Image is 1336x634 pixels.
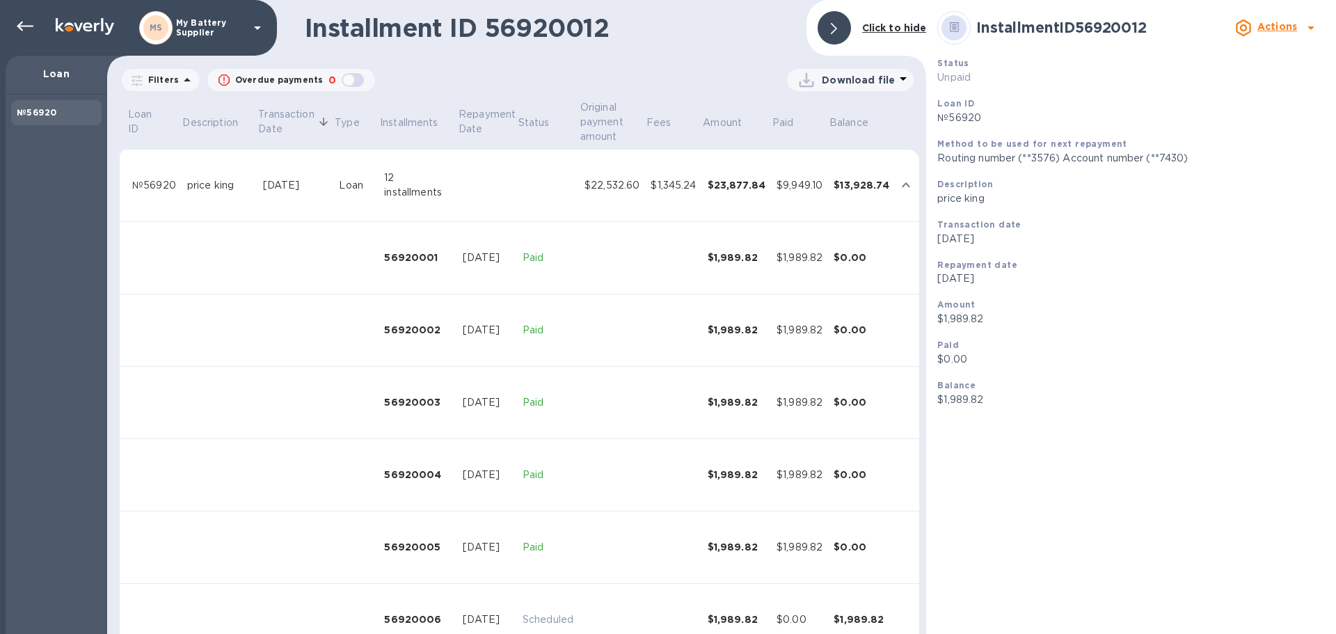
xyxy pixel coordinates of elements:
div: Loan [339,178,373,193]
div: $1,989.82 [708,468,766,482]
p: Filters [143,74,179,86]
p: Paid [523,395,573,410]
p: $1,989.82 [937,393,1325,407]
div: [DATE] [463,251,511,265]
div: $1,989.82 [777,468,822,482]
p: Download file [822,73,895,87]
div: $0.00 [834,251,889,264]
div: [DATE] [463,540,511,555]
div: 12 installments [384,171,452,200]
h1: Installment ID 56920012 [305,13,795,42]
div: [DATE] [463,323,511,338]
p: Amount [703,116,742,130]
div: 56920002 [384,323,452,337]
p: Scheduled [523,612,573,627]
div: $0.00 [834,395,889,409]
div: [DATE] [263,178,328,193]
b: Installment ID 56920012 [976,19,1146,36]
div: $13,928.74 [834,178,889,192]
div: $1,989.82 [777,323,822,338]
img: Logo [56,18,114,35]
span: Paid [772,116,812,130]
div: [DATE] [463,395,511,410]
div: $1,989.82 [777,540,822,555]
div: $9,949.10 [777,178,822,193]
p: [DATE] [937,271,1325,286]
div: $0.00 [777,612,822,627]
p: Original payment amount [580,100,626,144]
span: Loan ID [128,107,180,136]
p: Repayment Date [459,107,516,136]
span: Fees [646,116,690,130]
span: Description [182,116,255,130]
p: Paid [523,540,573,555]
p: Description [182,116,237,130]
div: price king [187,178,252,193]
button: Overdue payments0 [207,69,375,91]
p: Transaction Date [258,107,314,136]
div: $0.00 [834,468,889,482]
p: Fees [646,116,671,130]
div: $1,989.82 [708,540,766,554]
div: №56920 [132,178,176,193]
div: $22,532.60 [584,178,639,193]
b: Transaction date [937,219,1021,230]
p: Paid [523,323,573,338]
p: Paid [523,468,573,482]
div: $0.00 [834,323,889,337]
p: Unpaid [937,70,1325,85]
p: Routing number (**3576) Account number (**7430) [937,151,1325,166]
span: Type [335,116,378,130]
div: $0.00 [834,540,889,554]
b: Actions [1257,21,1297,32]
b: Click to hide [862,22,927,33]
p: My Battery Supplier [176,18,246,38]
div: [DATE] [463,612,511,627]
div: $1,989.82 [708,251,766,264]
p: Loan [17,67,96,81]
p: Overdue payments [235,74,323,86]
div: $1,989.82 [708,395,766,409]
p: №56920 [937,111,1325,125]
span: Installments [380,116,456,130]
span: Original payment amount [580,100,644,144]
div: $1,989.82 [777,395,822,410]
b: Paid [937,340,959,350]
b: №56920 [17,107,56,118]
b: Description [937,179,993,189]
p: Paid [772,116,794,130]
b: Method to be used for next repayment [937,138,1127,149]
button: expand row [896,175,916,196]
div: $1,345.24 [651,178,696,193]
div: $1,989.82 [834,612,889,626]
b: Amount [937,299,975,310]
div: 56920003 [384,395,452,409]
div: 56920004 [384,468,452,482]
p: price king [937,191,1325,206]
div: 56920005 [384,540,452,554]
div: $1,989.82 [708,323,766,337]
span: Transaction Date [258,107,332,136]
b: Repayment date [937,260,1017,270]
p: Status [518,116,550,130]
p: $0.00 [937,352,1325,367]
b: MS [150,22,163,33]
p: Type [335,116,360,130]
b: Status [937,58,969,68]
p: Loan ID [128,107,162,136]
p: [DATE] [937,232,1325,246]
div: 56920001 [384,251,452,264]
div: [DATE] [463,468,511,482]
div: 56920006 [384,612,452,626]
p: 0 [328,73,336,88]
span: Amount [703,116,760,130]
b: Balance [937,380,976,390]
span: Balance [829,116,886,130]
p: Paid [523,251,573,265]
div: $1,989.82 [708,612,766,626]
b: Loan ID [937,98,974,109]
p: $1,989.82 [937,312,1325,326]
p: Installments [380,116,438,130]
